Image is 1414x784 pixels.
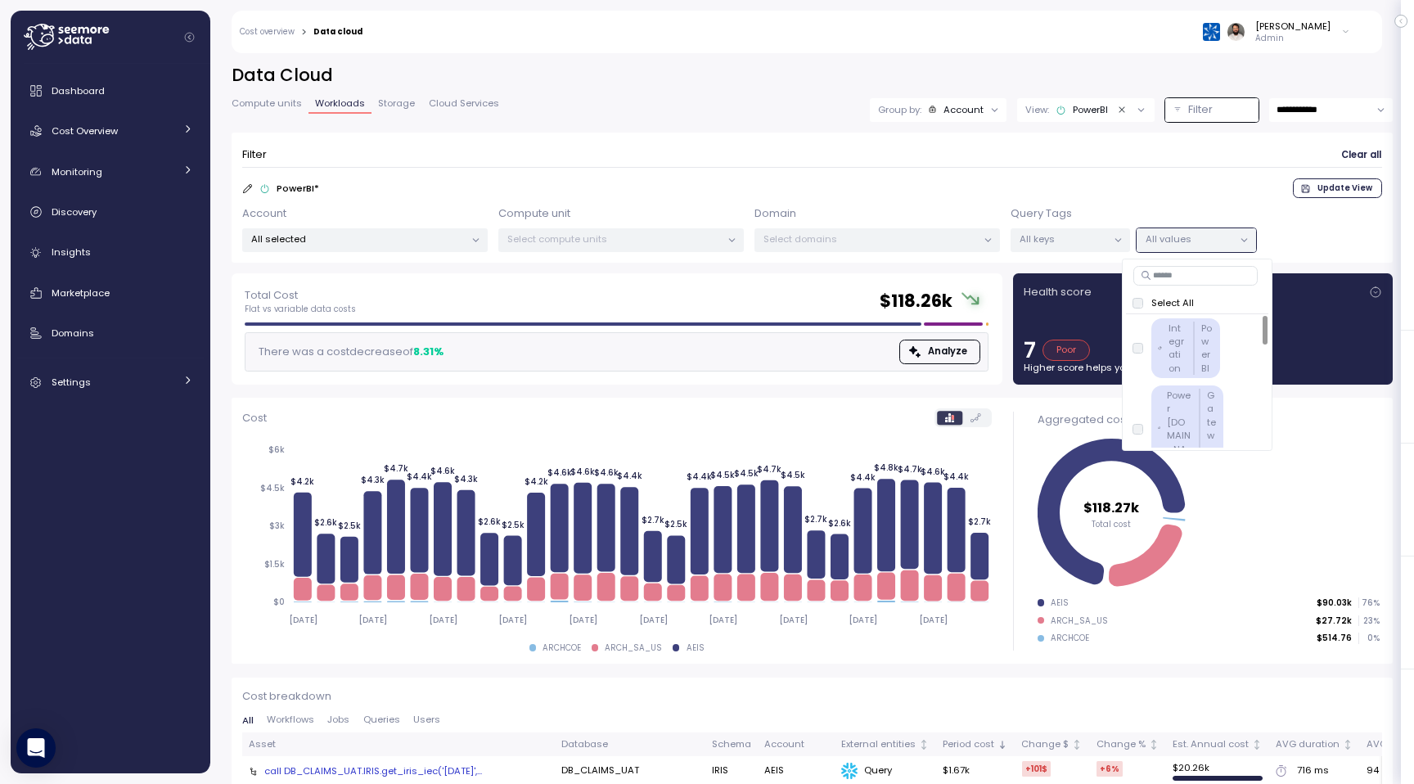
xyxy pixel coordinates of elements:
div: Filter [1165,98,1259,122]
tspan: $4.6k [593,467,618,478]
tspan: [DATE] [919,615,948,625]
a: Cost overview [240,28,295,36]
tspan: $4.5k [260,483,285,493]
span: Settings [52,376,91,389]
tspan: [DATE] [779,615,808,625]
span: Clear all [1341,144,1381,166]
p: Power BI [1201,322,1214,376]
tspan: [DATE] [358,615,387,625]
button: Analyze [899,340,980,363]
div: AVG duration [1276,737,1340,752]
tspan: $6k [268,445,285,456]
tspan: [DATE] [638,615,667,625]
tspan: $2.6k [314,517,337,528]
span: Dashboard [52,84,105,97]
span: Compute units [232,99,302,108]
div: Asset [249,737,548,752]
div: +6 % [1097,761,1123,777]
tspan: $2.7k [804,514,827,525]
div: Account [943,103,984,116]
img: 68790ce639d2d68da1992664.PNG [1203,23,1220,40]
p: Cost breakdown [242,688,1382,705]
p: $27.72k [1316,615,1352,627]
div: ARCHCOE [543,642,581,654]
p: 23 % [1359,615,1379,627]
p: Power [DOMAIN_NAME] [1167,389,1191,470]
img: ACg8ocLskjvUhBDgxtSFCRx4ztb74ewwa1VrVEuDBD_Ho1mrTsQB-QE=s96-c [1227,23,1245,40]
p: $90.03k [1317,597,1352,609]
span: Storage [378,99,415,108]
div: > [301,27,307,38]
span: Cloud Services [429,99,499,108]
tspan: $4.6k [547,467,571,478]
tspan: $118.27k [1083,498,1140,517]
span: Users [413,715,440,724]
tspan: $4.4k [616,471,642,482]
div: Not sorted [1342,739,1353,750]
p: Filter [1188,101,1213,118]
p: Compute unit [498,205,570,222]
tspan: $4.2k [524,476,547,487]
tspan: $2.7k [968,516,991,527]
span: Discovery [52,205,97,219]
div: Account [764,737,828,752]
div: Query [841,763,930,779]
p: Health score [1024,284,1092,300]
a: Discovery [17,196,204,228]
div: ARCH_SA_US [1051,615,1108,627]
tspan: $1.5k [264,559,285,570]
div: AEIS [1051,597,1069,609]
p: View: [1025,103,1049,116]
p: Flat vs variable data costs [245,304,356,315]
button: Clear all [1340,143,1382,167]
p: PowerBI * [277,182,319,195]
div: Not sorted [1251,739,1263,750]
p: Gateway [1207,389,1217,470]
div: ARCH_SA_US [605,642,662,654]
div: Est. Annual cost [1173,737,1249,752]
span: Marketplace [52,286,110,300]
div: There was a cost decrease of [254,344,444,360]
span: Cost Overview [52,124,118,137]
tspan: $2.6k [828,518,851,529]
div: Data cloud [313,28,363,36]
tspan: $4.4k [943,471,969,482]
tspan: Total cost [1092,519,1131,529]
span: Workflows [267,715,314,724]
p: Query Tags [1011,205,1072,222]
div: Poor [1042,340,1091,361]
th: Change $Not sorted [1015,732,1089,756]
div: Aggregated cost breakdown [1038,412,1380,428]
div: AEIS [687,642,705,654]
div: Period cost [943,737,994,752]
p: Filter [242,146,267,163]
tspan: $2.5k [338,520,361,531]
div: call DB_CLAIMS_UAT.IRIS.get_iris_iec('[DATE]',... [264,764,482,777]
tspan: $2.7k [642,515,664,525]
div: Schema [712,737,751,752]
span: Update View [1317,179,1372,197]
tspan: $2.6k [478,516,501,527]
p: Integration [1169,322,1187,376]
h2: $ 118.26k [880,290,952,313]
a: Settings [17,366,204,399]
tspan: $0 [273,597,285,608]
button: Clear value [1115,102,1129,117]
tspan: $4.2k [290,476,314,487]
p: 0 % [1359,633,1379,644]
p: Account [242,205,286,222]
th: Period costSorted descending [936,732,1015,756]
div: Sorted descending [997,739,1008,750]
span: Workloads [315,99,365,108]
tspan: $4.5k [710,470,735,480]
p: Select compute units [507,232,721,246]
span: Jobs [327,715,349,724]
p: Domain [754,205,796,222]
tspan: $4.4k [687,471,712,482]
tspan: $3k [269,521,285,532]
tspan: [DATE] [429,615,457,625]
p: Total Cost [245,287,356,304]
span: Queries [363,715,400,724]
div: 8.31 % [413,344,444,360]
tspan: $4.6k [570,466,595,477]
